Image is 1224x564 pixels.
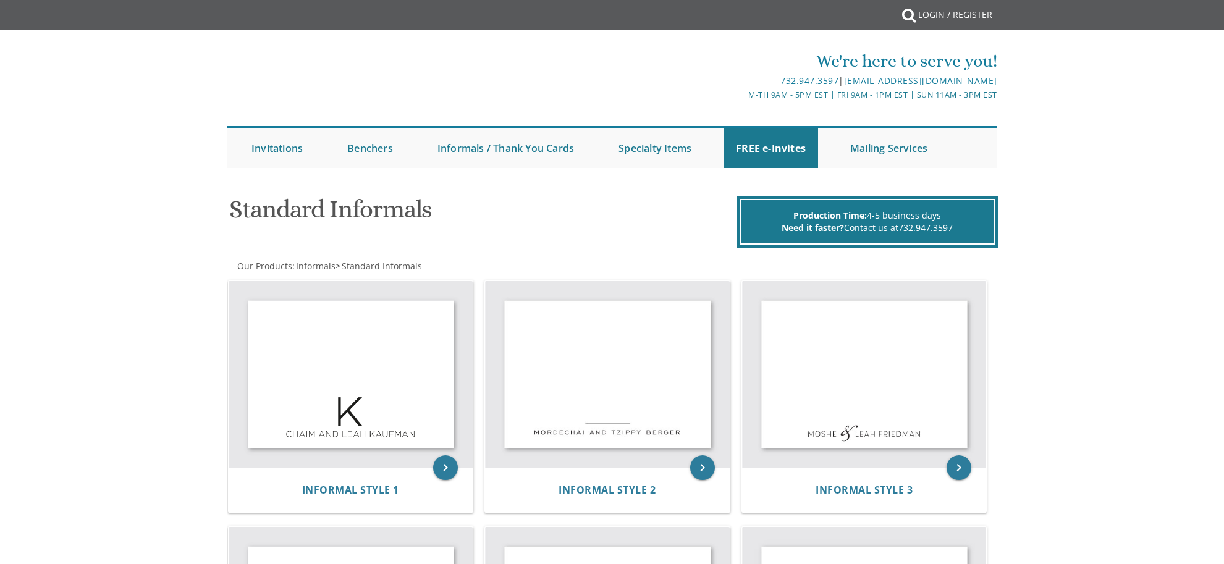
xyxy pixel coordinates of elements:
[606,128,704,168] a: Specialty Items
[484,88,997,101] div: M-Th 9am - 5pm EST | Fri 9am - 1pm EST | Sun 11am - 3pm EST
[302,484,399,496] a: Informal Style 1
[335,128,405,168] a: Benchers
[302,483,399,497] span: Informal Style 1
[425,128,586,168] a: Informals / Thank You Cards
[340,260,422,272] a: Standard Informals
[484,74,997,88] div: |
[239,128,315,168] a: Invitations
[295,260,336,272] a: Informals
[227,260,612,272] div: :
[740,199,995,245] div: 4-5 business days Contact us at
[898,222,953,234] a: 732.947.3597
[229,281,473,468] img: Informal Style 1
[229,196,733,232] h1: Standard Informals
[690,455,715,480] a: keyboard_arrow_right
[559,484,656,496] a: Informal Style 2
[793,209,867,221] span: Production Time:
[296,260,336,272] span: Informals
[947,455,971,480] a: keyboard_arrow_right
[742,281,987,468] img: Informal Style 3
[724,128,818,168] a: FREE e-Invites
[816,484,913,496] a: Informal Style 3
[844,75,997,86] a: [EMAIL_ADDRESS][DOMAIN_NAME]
[433,455,458,480] a: keyboard_arrow_right
[485,281,730,468] img: Informal Style 2
[816,483,913,497] span: Informal Style 3
[484,49,997,74] div: We're here to serve you!
[342,260,422,272] span: Standard Informals
[559,483,656,497] span: Informal Style 2
[780,75,838,86] a: 732.947.3597
[838,128,940,168] a: Mailing Services
[782,222,844,234] span: Need it faster?
[336,260,422,272] span: >
[236,260,292,272] a: Our Products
